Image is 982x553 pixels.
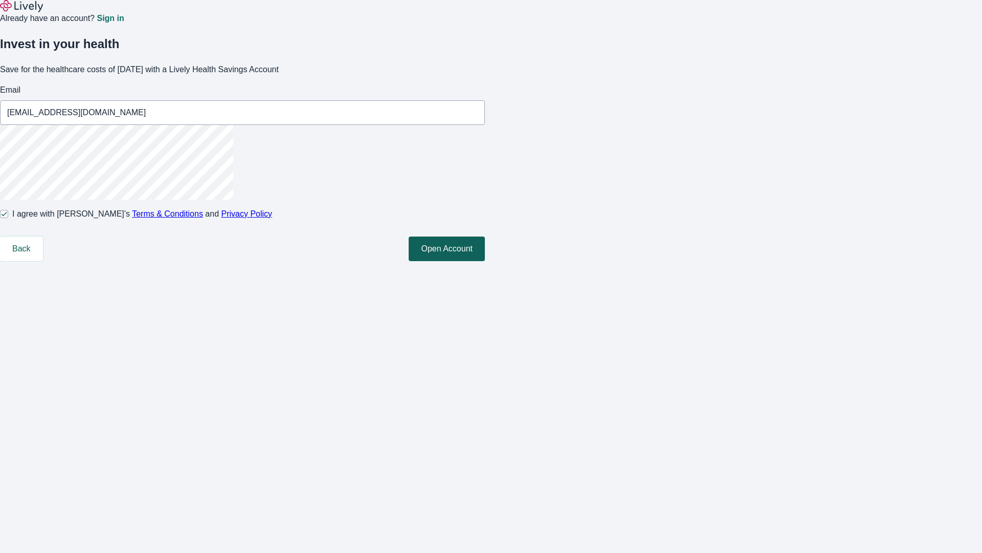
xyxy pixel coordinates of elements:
[221,209,273,218] a: Privacy Policy
[12,208,272,220] span: I agree with [PERSON_NAME]’s and
[132,209,203,218] a: Terms & Conditions
[409,237,485,261] button: Open Account
[97,14,124,23] a: Sign in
